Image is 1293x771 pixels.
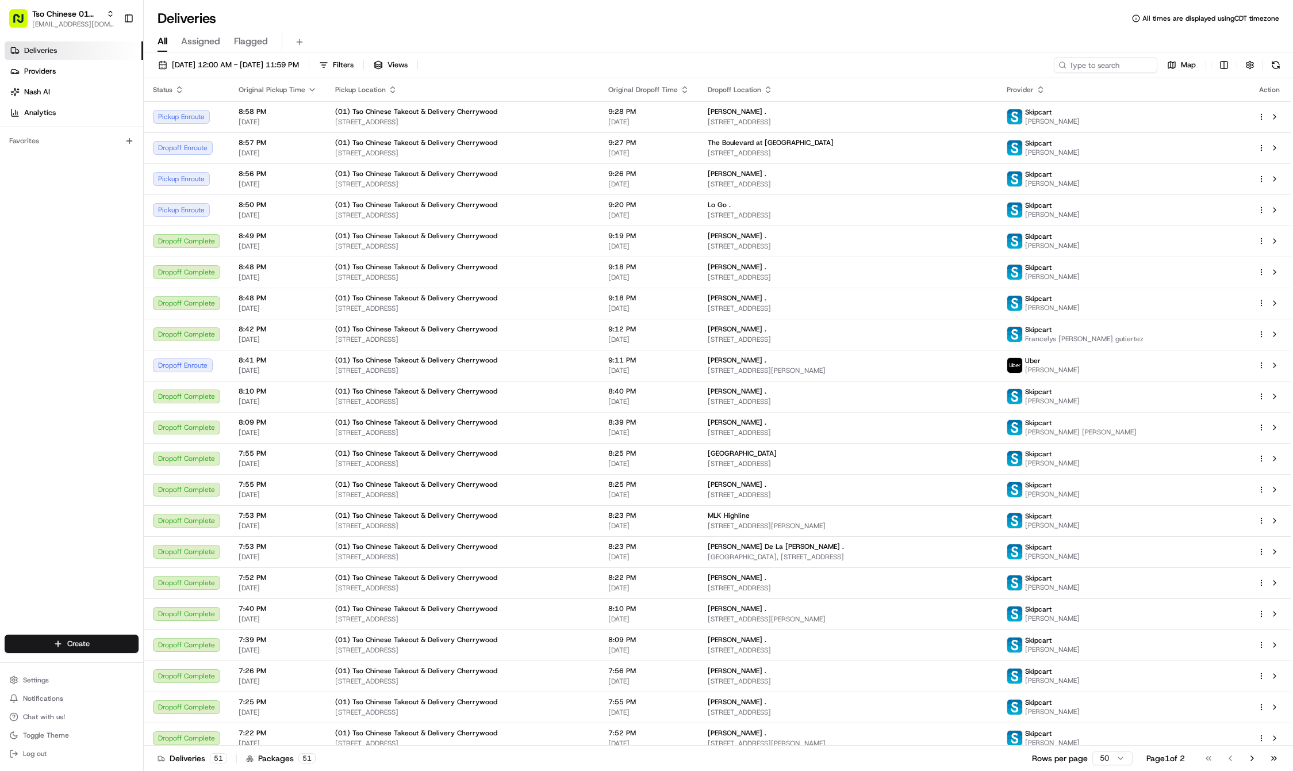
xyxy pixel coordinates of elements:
span: (01) Tso Chinese Takeout & Delivery Cherrywood [335,262,497,272]
span: [PERSON_NAME] . [708,293,766,303]
span: [PERSON_NAME] . [708,573,766,582]
span: [STREET_ADDRESS] [708,583,988,593]
span: 9:18 PM [608,293,689,303]
span: Skipcart [1025,232,1052,241]
span: Francelys [PERSON_NAME] gutiertez [1025,334,1144,343]
span: Views [387,60,408,70]
div: Deliveries [158,753,227,764]
span: Original Dropoff Time [608,85,678,94]
span: 8:23 PM [608,542,689,551]
span: [DATE] [608,180,689,189]
span: [STREET_ADDRESS] [335,646,590,655]
span: [DATE] [239,273,317,282]
div: 51 [210,753,227,764]
span: 8:10 PM [239,387,317,396]
img: profile_skipcart_partner.png [1007,389,1022,404]
span: [DATE] [239,677,317,686]
span: [STREET_ADDRESS][PERSON_NAME] [708,614,988,624]
span: 8:25 PM [608,480,689,489]
span: Nash AI [24,87,50,97]
span: Providers [24,66,56,77]
img: profile_skipcart_partner.png [1007,327,1022,342]
span: All [158,35,167,48]
span: [PERSON_NAME] [1025,490,1080,499]
span: [DATE] [239,646,317,655]
span: [DATE] [239,180,317,189]
span: [STREET_ADDRESS] [708,459,988,468]
span: (01) Tso Chinese Takeout & Delivery Cherrywood [335,542,497,551]
span: [PERSON_NAME] [1025,583,1080,592]
span: [STREET_ADDRESS] [335,677,590,686]
p: Rows per page [1032,753,1088,764]
span: 7:55 PM [239,449,317,458]
img: profile_skipcart_partner.png [1007,544,1022,559]
span: [PERSON_NAME] . [708,325,766,334]
img: profile_skipcart_partner.png [1007,575,1022,590]
span: Uber [1025,356,1041,365]
div: Packages [246,753,316,764]
span: [DATE] [239,739,317,748]
span: [DATE] [608,273,689,282]
span: [STREET_ADDRESS] [335,428,590,437]
span: [PERSON_NAME] . [708,635,766,644]
span: 8:48 PM [239,293,317,303]
span: Skipcart [1025,574,1052,583]
span: [DATE] [239,552,317,562]
span: 9:18 PM [608,262,689,272]
img: profile_skipcart_partner.png [1007,451,1022,466]
span: [PERSON_NAME] . [708,262,766,272]
span: (01) Tso Chinese Takeout & Delivery Cherrywood [335,573,497,582]
span: (01) Tso Chinese Takeout & Delivery Cherrywood [335,231,497,241]
span: 7:22 PM [239,728,317,738]
span: Skipcart [1025,698,1052,707]
span: [STREET_ADDRESS] [335,180,590,189]
span: Skipcart [1025,418,1052,428]
span: 9:20 PM [608,200,689,209]
span: Notifications [23,694,63,703]
span: Original Pickup Time [239,85,305,94]
span: Skipcart [1025,170,1052,179]
span: 8:50 PM [239,200,317,209]
span: [DATE] [608,366,689,375]
img: profile_skipcart_partner.png [1007,482,1022,497]
span: [DATE] [608,646,689,655]
span: [PERSON_NAME] [1025,396,1080,406]
span: 8:22 PM [608,573,689,582]
span: 8:09 PM [239,418,317,427]
span: [STREET_ADDRESS] [335,148,590,158]
span: [PERSON_NAME] [1025,676,1080,685]
div: Page 1 of 2 [1146,753,1185,764]
span: [PERSON_NAME] . [708,231,766,241]
span: [STREET_ADDRESS] [335,273,590,282]
span: [DATE] [608,614,689,624]
button: Toggle Theme [5,727,139,743]
span: [DATE] [239,117,317,127]
span: Skipcart [1025,667,1052,676]
span: [DATE] [608,552,689,562]
span: 8:41 PM [239,356,317,365]
span: Skipcart [1025,605,1052,614]
span: [STREET_ADDRESS] [335,708,590,717]
span: The Boulevard at [GEOGRAPHIC_DATA] [708,138,834,147]
span: [PERSON_NAME] [1025,241,1080,250]
span: [DATE] [608,304,689,313]
span: (01) Tso Chinese Takeout & Delivery Cherrywood [335,449,497,458]
span: [PERSON_NAME] [1025,645,1080,654]
span: 7:53 PM [239,511,317,520]
span: Skipcart [1025,108,1052,117]
img: uber-new-logo.jpeg [1007,358,1022,373]
span: [PERSON_NAME] . [708,697,766,707]
span: 7:55 PM [239,480,317,489]
span: [PERSON_NAME] . [708,728,766,738]
img: profile_skipcart_partner.png [1007,731,1022,746]
span: [STREET_ADDRESS] [335,739,590,748]
span: (01) Tso Chinese Takeout & Delivery Cherrywood [335,138,497,147]
button: [EMAIL_ADDRESS][DOMAIN_NAME] [32,20,114,29]
span: [STREET_ADDRESS] [335,583,590,593]
span: 7:55 PM [608,697,689,707]
span: Skipcart [1025,729,1052,738]
span: [STREET_ADDRESS] [708,677,988,686]
span: (01) Tso Chinese Takeout & Delivery Cherrywood [335,293,497,303]
img: profile_skipcart_partner.png [1007,638,1022,652]
span: 7:40 PM [239,604,317,613]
